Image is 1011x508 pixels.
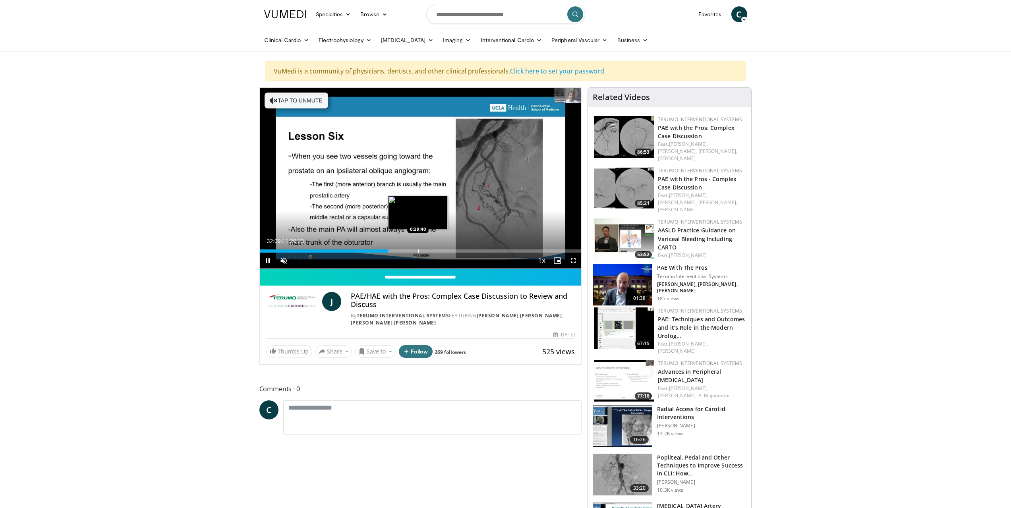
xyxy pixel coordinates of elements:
a: [MEDICAL_DATA] [376,32,438,48]
a: 53:52 [594,218,654,260]
span: 85:21 [635,200,652,207]
a: Terumo Interventional Systems [658,307,742,314]
span: 32:09 [267,238,281,244]
a: J [322,292,341,311]
a: Interventional Cardio [476,32,547,48]
a: PAE with the Pros - Complex Case Discussion [658,175,737,191]
h3: Popliteal, Pedal and Other Techniques to Improve Success in CLI: How… [657,454,746,477]
a: 85:21 [594,167,654,209]
a: Terumo Interventional Systems [658,218,742,225]
h3: PAE With The Pros [657,264,746,272]
a: [PERSON_NAME] [658,206,696,213]
div: [DATE] [553,331,575,338]
a: C [259,400,278,419]
a: [PERSON_NAME] [477,312,519,319]
span: 01:38 [630,294,649,302]
img: d458a976-084f-4cc6-99db-43f8cfe48950.150x105_q85_crop-smart_upscale.jpg [594,218,654,260]
div: VuMedi is a community of physicians, dentists, and other clinical professionals. [265,61,746,81]
a: 33:20 Popliteal, Pedal and Other Techniques to Improve Success in CLI: How… [PERSON_NAME] 10.3K v... [593,454,746,496]
div: Feat. [658,192,745,213]
img: da8a9d0e-255b-44a9-ace5-ecf5e07a5929.150x105_q85_crop-smart_upscale.jpg [594,360,654,402]
button: Share [315,345,352,358]
h4: PAE/HAE with the Pros: Complex Case Discussion to Review and Discuss [351,292,575,309]
a: C [731,6,747,22]
a: Favorites [694,6,727,22]
button: Tap to unmute [265,93,328,108]
img: 9715e714-e860-404f-8564-9ff980d54d36.150x105_q85_crop-smart_upscale.jpg [593,264,652,305]
a: [PERSON_NAME], [698,199,737,206]
p: [PERSON_NAME] [657,479,746,485]
p: [PERSON_NAME], [PERSON_NAME], [PERSON_NAME] [657,281,746,294]
video-js: Video Player [260,88,582,269]
a: [PERSON_NAME], [658,199,697,206]
a: [PERSON_NAME] [351,319,393,326]
h4: Related Videos [593,93,650,102]
div: By FEATURING , , , [351,312,575,326]
input: Search topics, interventions [426,5,585,24]
a: [PERSON_NAME], [698,148,737,155]
a: 77:16 [594,360,654,402]
span: 525 views [542,347,575,356]
a: Imaging [438,32,476,48]
button: Fullscreen [565,253,581,268]
a: 16:26 Radial Access for Carotid Interventions [PERSON_NAME] 13.7K views [593,405,746,447]
button: Pause [260,253,276,268]
a: Specialties [311,6,356,22]
a: [PERSON_NAME], [669,192,708,199]
a: Browse [356,6,392,22]
span: 53:52 [635,251,652,258]
button: Save to [355,345,396,358]
button: Unmute [276,253,292,268]
a: Terumo Interventional Systems [658,167,742,174]
a: [PERSON_NAME] [394,319,436,326]
button: Enable picture-in-picture mode [549,253,565,268]
a: A. Mujoomdar [698,392,730,399]
span: / [282,238,284,244]
img: RcxVNUapo-mhKxBX4xMDoxOjA4MTsiGN_2.150x105_q85_crop-smart_upscale.jpg [593,406,652,447]
p: [PERSON_NAME] [657,423,746,429]
a: Peripheral Vascular [547,32,612,48]
a: Clinical Cardio [259,32,314,48]
a: Thumbs Up [266,345,312,357]
a: [PERSON_NAME], [658,392,697,399]
span: 16:26 [630,436,649,444]
a: [PERSON_NAME], [658,148,697,155]
a: [PERSON_NAME] [520,312,562,319]
a: [PERSON_NAME] [658,348,696,354]
a: [PERSON_NAME], [669,340,708,347]
a: AASLD Practice Guidance on Variceal Bleeding Including CARTO [658,226,736,251]
a: 67:15 [594,307,654,349]
a: Advances in Peripheral [MEDICAL_DATA] [658,368,721,384]
div: Feat. [658,340,745,355]
a: Terumo Interventional Systems [658,116,742,123]
a: [PERSON_NAME], [669,385,708,392]
p: 10.3K views [657,487,683,493]
img: image.jpeg [388,196,448,229]
p: 13.7K views [657,431,683,437]
img: 48030207-1c61-4b22-9de5-d5592b0ccd5b.150x105_q85_crop-smart_upscale.jpg [594,116,654,158]
span: Comments 0 [259,384,582,394]
p: Terumo Interventional Systems [657,273,746,280]
a: [PERSON_NAME] [669,252,707,259]
div: Feat. [658,252,745,259]
a: 269 followers [435,349,466,355]
a: Business [613,32,653,48]
img: Terumo Interventional Systems [266,292,319,311]
a: [PERSON_NAME] [658,155,696,162]
button: Playback Rate [534,253,549,268]
span: 77:16 [635,392,652,400]
img: 2880b503-176d-42d6-8e25-38e0446d51c9.150x105_q85_crop-smart_upscale.jpg [594,167,654,209]
span: 86:53 [635,149,652,156]
a: [PERSON_NAME], [669,141,708,147]
a: 86:53 [594,116,654,158]
div: Feat. [658,141,745,162]
a: Click here to set your password [510,67,604,75]
div: Feat. [658,385,745,399]
span: 67:15 [635,340,652,347]
a: 01:38 PAE With The Pros Terumo Interventional Systems [PERSON_NAME], [PERSON_NAME], [PERSON_NAME]... [593,264,746,306]
span: 1:20:33 [285,238,304,244]
a: PAE with the Pros: Complex Case Discussion [658,124,735,140]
